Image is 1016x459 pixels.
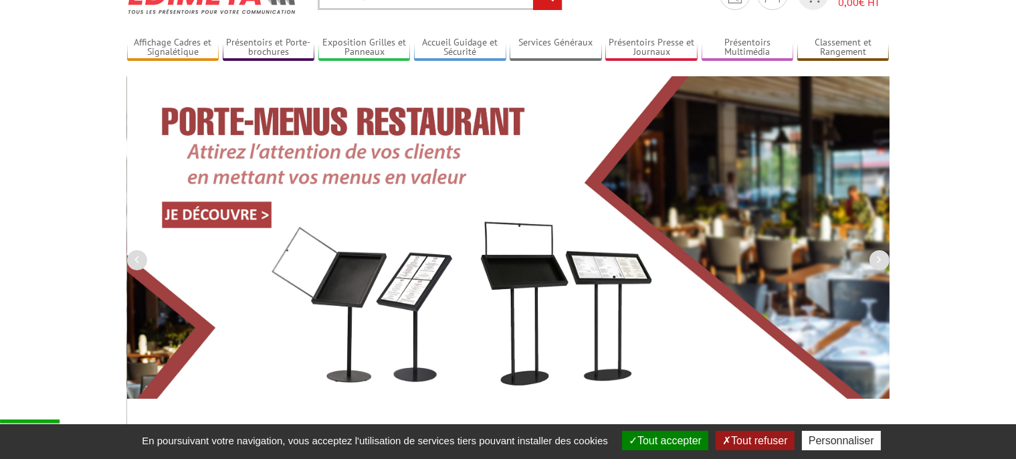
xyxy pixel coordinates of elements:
[127,37,219,59] a: Affichage Cadres et Signalétique
[135,435,615,446] span: En poursuivant votre navigation, vous acceptez l'utilisation de services tiers pouvant installer ...
[605,37,698,59] a: Présentoirs Presse et Journaux
[797,37,890,59] a: Classement et Rangement
[716,431,794,450] button: Tout refuser
[318,37,411,59] a: Exposition Grilles et Panneaux
[414,37,506,59] a: Accueil Guidage et Sécurité
[622,431,708,450] button: Tout accepter
[702,37,794,59] a: Présentoirs Multimédia
[802,431,881,450] button: Personnaliser (fenêtre modale)
[510,37,602,59] a: Services Généraux
[223,37,315,59] a: Présentoirs et Porte-brochures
